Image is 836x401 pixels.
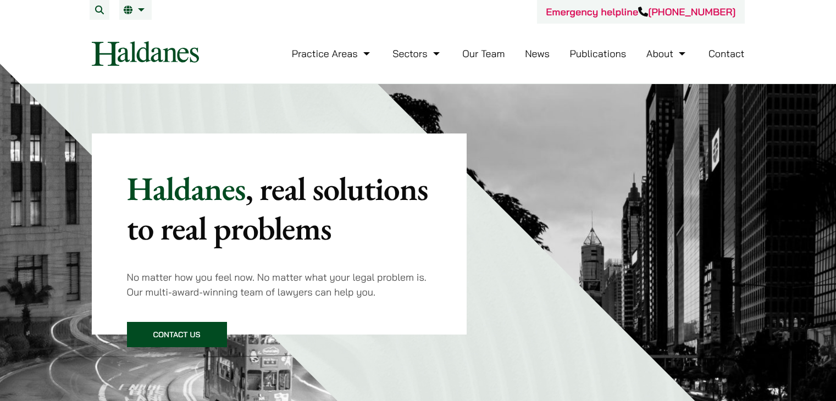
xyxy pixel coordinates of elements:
[392,47,442,60] a: Sectors
[708,47,745,60] a: Contact
[127,270,432,299] p: No matter how you feel now. No matter what your legal problem is. Our multi-award-winning team of...
[462,47,505,60] a: Our Team
[570,47,627,60] a: Publications
[124,5,147,14] a: EN
[127,167,428,249] mark: , real solutions to real problems
[127,169,432,248] p: Haldanes
[92,41,199,66] img: Logo of Haldanes
[127,322,227,347] a: Contact Us
[646,47,688,60] a: About
[292,47,373,60] a: Practice Areas
[546,5,735,18] a: Emergency helpline[PHONE_NUMBER]
[525,47,550,60] a: News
